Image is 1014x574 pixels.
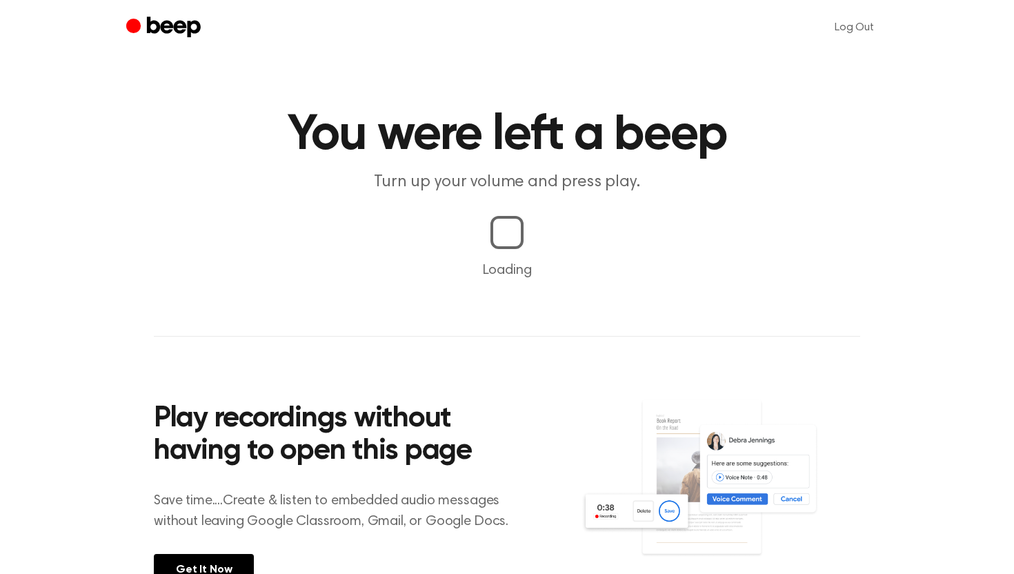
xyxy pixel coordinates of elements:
p: Loading [17,260,997,281]
p: Save time....Create & listen to embedded audio messages without leaving Google Classroom, Gmail, ... [154,491,526,532]
p: Turn up your volume and press play. [242,171,772,194]
h1: You were left a beep [154,110,860,160]
a: Log Out [821,11,888,44]
a: Beep [126,14,204,41]
h2: Play recordings without having to open this page [154,403,526,468]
